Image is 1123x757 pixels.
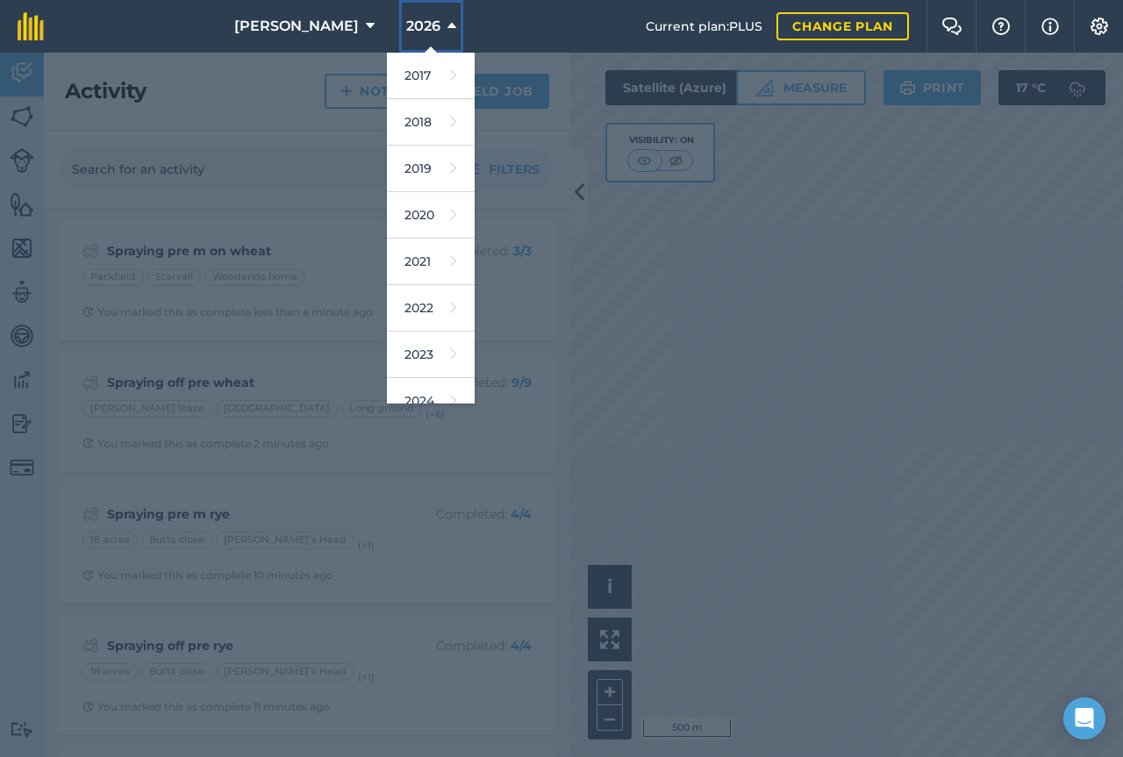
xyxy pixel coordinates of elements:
img: fieldmargin Logo [18,12,44,40]
img: svg+xml;base64,PHN2ZyB4bWxucz0iaHR0cDovL3d3dy53My5vcmcvMjAwMC9zdmciIHdpZHRoPSIxNyIgaGVpZ2h0PSIxNy... [1041,16,1059,37]
img: A cog icon [1089,18,1110,35]
a: 2020 [387,192,475,239]
a: Change plan [776,12,909,40]
div: Open Intercom Messenger [1063,697,1105,739]
span: Current plan : PLUS [646,17,762,36]
a: 2023 [387,332,475,378]
a: 2024 [387,378,475,425]
a: 2022 [387,285,475,332]
a: 2018 [387,99,475,146]
img: A question mark icon [991,18,1012,35]
a: 2017 [387,53,475,99]
span: 2026 [406,16,440,37]
img: Two speech bubbles overlapping with the left bubble in the forefront [941,18,962,35]
a: 2019 [387,146,475,192]
span: [PERSON_NAME] [234,16,359,37]
a: 2021 [387,239,475,285]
